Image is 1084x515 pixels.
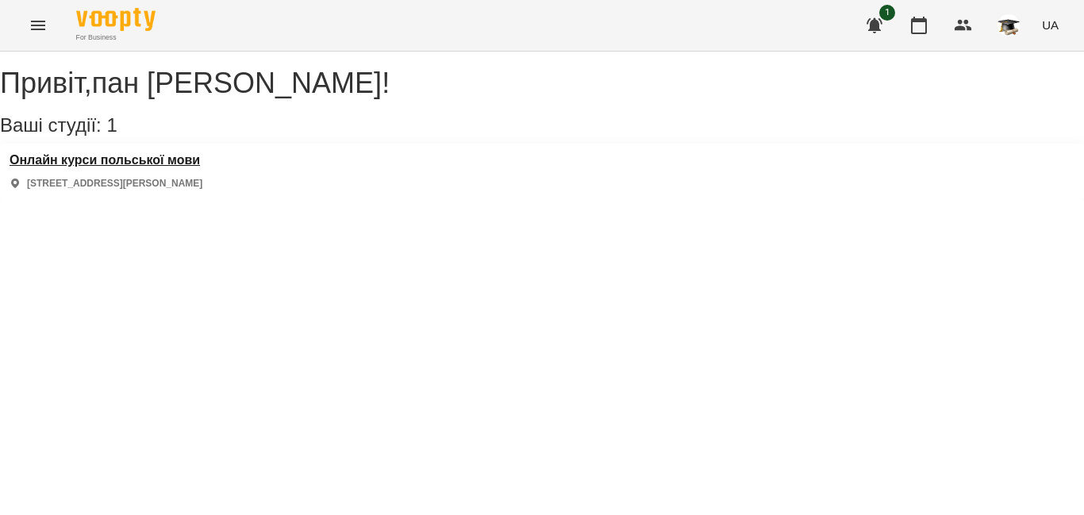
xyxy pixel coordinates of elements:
p: [STREET_ADDRESS][PERSON_NAME] [27,177,202,190]
button: UA [1036,10,1065,40]
img: 799722d1e4806ad049f10b02fe9e8a3e.jpg [998,14,1020,37]
span: UA [1042,17,1059,33]
a: Онлайн курси польської мови [10,153,202,167]
span: For Business [76,33,156,43]
img: Voopty Logo [76,8,156,31]
span: 1 [106,114,117,136]
span: 1 [879,5,895,21]
button: Menu [19,6,57,44]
